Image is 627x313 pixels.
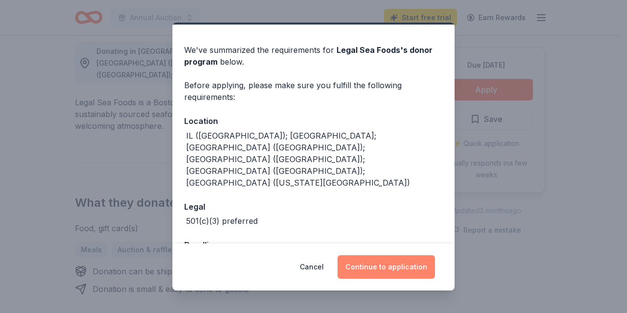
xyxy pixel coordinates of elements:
[186,130,443,189] div: IL ([GEOGRAPHIC_DATA]); [GEOGRAPHIC_DATA]; [GEOGRAPHIC_DATA] ([GEOGRAPHIC_DATA]); [GEOGRAPHIC_DAT...
[184,115,443,127] div: Location
[184,239,443,251] div: Deadline
[186,215,258,227] div: 501(c)(3) preferred
[184,79,443,103] div: Before applying, please make sure you fulfill the following requirements:
[300,255,324,279] button: Cancel
[338,255,435,279] button: Continue to application
[184,44,443,68] div: We've summarized the requirements for below.
[184,200,443,213] div: Legal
